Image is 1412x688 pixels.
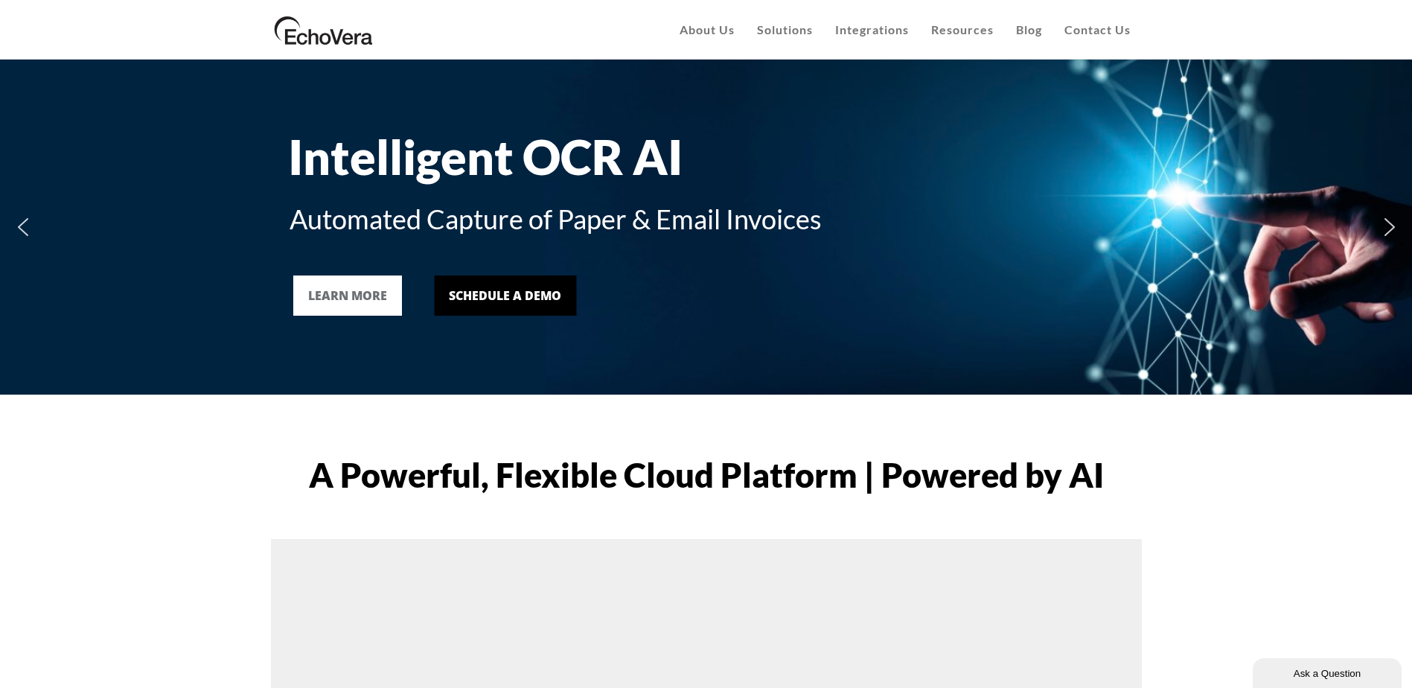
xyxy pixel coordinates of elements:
[434,275,576,316] a: Schedule a Demo
[290,199,1123,239] div: Automated Capture of Paper & Email Invoices
[680,22,735,36] span: About Us
[835,22,909,36] span: Integrations
[271,458,1142,492] h1: A Powerful, Flexible Cloud Platform | Powered by AI
[308,287,387,305] div: LEARN MORE
[11,215,35,239] img: previous arrow
[931,22,994,36] span: Resources
[1378,215,1402,239] img: next arrow
[1064,22,1131,36] span: Contact Us
[757,22,813,36] span: Solutions
[1253,655,1405,688] iframe: chat widget
[271,11,377,48] img: EchoVera
[288,129,1122,186] div: Intelligent OCR AI
[293,275,402,316] a: LEARN MORE
[1016,22,1042,36] span: Blog
[449,287,561,305] div: Schedule a Demo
